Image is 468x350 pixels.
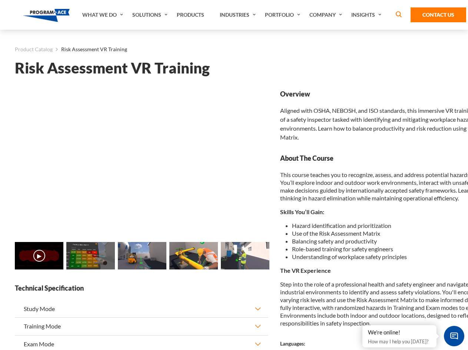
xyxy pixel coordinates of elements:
[15,318,268,335] button: Training Mode
[15,242,63,269] img: Risk Assessment VR Training - Video 0
[221,242,269,269] img: Risk Assessment VR Training - Preview 4
[15,45,53,54] a: Product Catalog
[23,9,70,22] img: Program-Ace
[118,242,166,269] img: Risk Assessment VR Training - Preview 2
[15,89,268,232] iframe: Risk Assessment VR Training - Video 0
[444,326,464,346] span: Chat Widget
[15,300,268,317] button: Study Mode
[368,329,431,336] div: We're online!
[280,340,305,347] strong: Languages:
[15,284,268,293] strong: Technical Specification
[53,45,127,54] li: Risk Assessment VR Training
[66,242,115,269] img: Risk Assessment VR Training - Preview 1
[169,242,218,269] img: Risk Assessment VR Training - Preview 3
[368,337,431,346] p: How may I help you [DATE]?
[33,250,45,262] button: ▶
[411,7,466,22] a: Contact Us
